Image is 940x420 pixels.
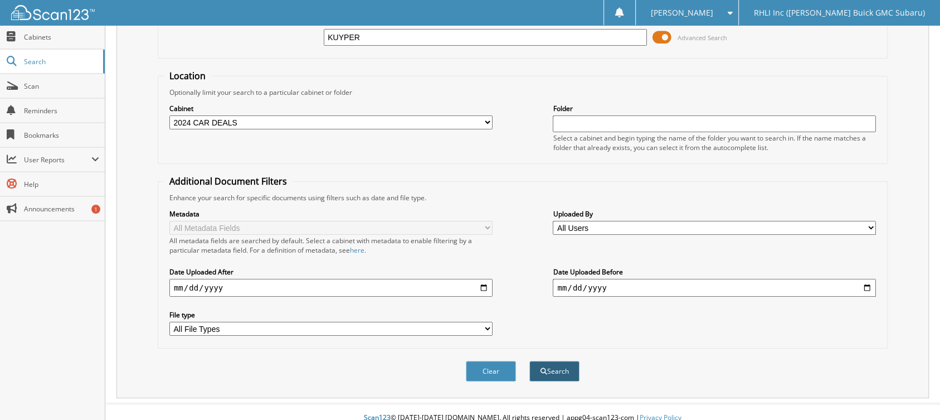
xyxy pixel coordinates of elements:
[466,361,516,382] button: Clear
[169,267,493,277] label: Date Uploaded After
[24,32,99,42] span: Cabinets
[91,205,100,214] div: 1
[24,155,91,165] span: User Reports
[24,81,99,91] span: Scan
[24,131,99,140] span: Bookmarks
[169,104,493,113] label: Cabinet
[678,33,727,42] span: Advanced Search
[164,193,881,202] div: Enhance your search for specific documents using filters such as date and file type.
[553,267,876,277] label: Date Uploaded Before
[24,180,99,189] span: Help
[169,279,493,297] input: start
[169,310,493,320] label: File type
[553,209,876,219] label: Uploaded By
[164,70,211,82] legend: Location
[553,104,876,113] label: Folder
[24,204,99,214] span: Announcements
[553,133,876,152] div: Select a cabinet and begin typing the name of the folder you want to search in. If the name match...
[754,9,925,16] span: RHLI Inc ([PERSON_NAME] Buick GMC Subaru)
[884,366,940,420] iframe: Chat Widget
[24,57,98,66] span: Search
[169,236,493,255] div: All metadata fields are searched by default. Select a cabinet with metadata to enable filtering b...
[529,361,579,382] button: Search
[24,106,99,115] span: Reminders
[350,245,364,255] a: here
[164,88,881,97] div: Optionally limit your search to a particular cabinet or folder
[164,175,293,187] legend: Additional Document Filters
[169,209,493,219] label: Metadata
[650,9,713,16] span: [PERSON_NAME]
[11,5,95,20] img: scan123-logo-white.svg
[553,279,876,297] input: end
